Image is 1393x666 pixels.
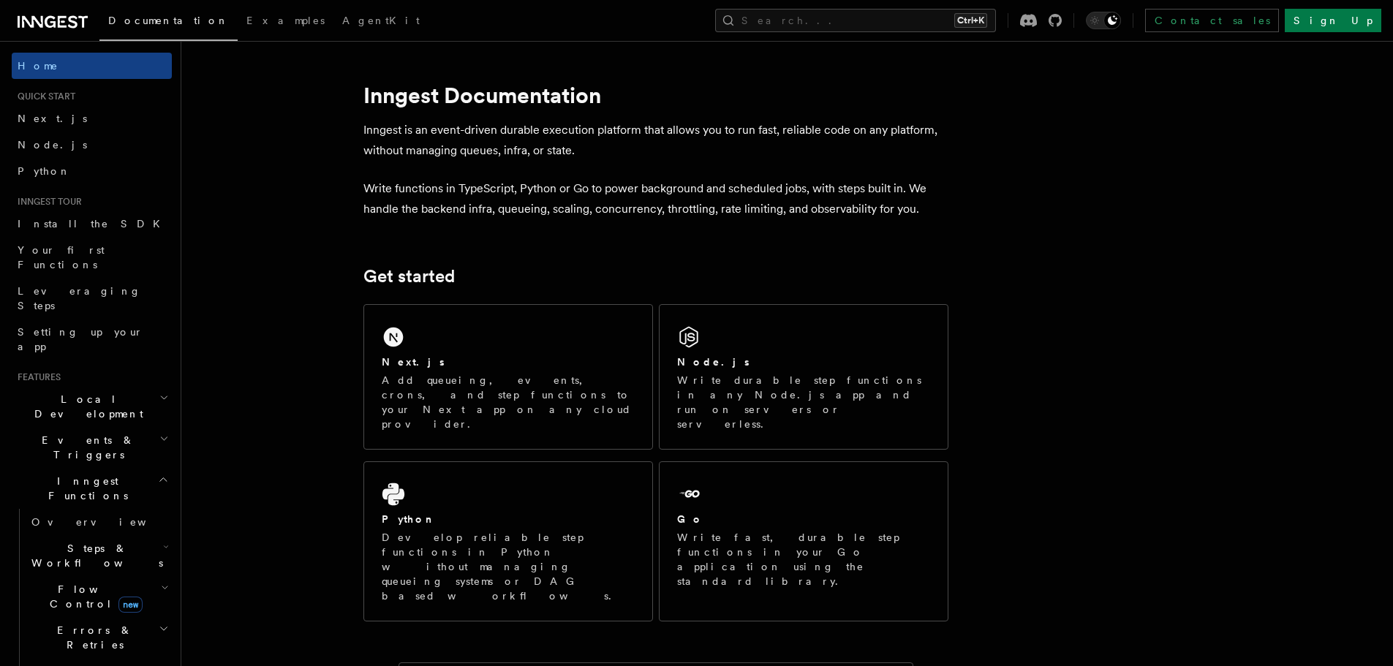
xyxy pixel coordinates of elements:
[18,139,87,151] span: Node.js
[108,15,229,26] span: Documentation
[18,326,143,352] span: Setting up your app
[18,165,71,177] span: Python
[382,355,445,369] h2: Next.js
[12,278,172,319] a: Leveraging Steps
[26,509,172,535] a: Overview
[382,512,436,526] h2: Python
[12,468,172,509] button: Inngest Functions
[363,461,653,621] a: PythonDevelop reliable step functions in Python without managing queueing systems or DAG based wo...
[12,158,172,184] a: Python
[12,196,82,208] span: Inngest tour
[18,218,169,230] span: Install the SDK
[12,105,172,132] a: Next.js
[12,392,159,421] span: Local Development
[12,53,172,79] a: Home
[246,15,325,26] span: Examples
[12,319,172,360] a: Setting up your app
[382,373,635,431] p: Add queueing, events, crons, and step functions to your Next app on any cloud provider.
[1145,9,1279,32] a: Contact sales
[715,9,996,32] button: Search...Ctrl+K
[1285,9,1381,32] a: Sign Up
[382,530,635,603] p: Develop reliable step functions in Python without managing queueing systems or DAG based workflows.
[363,304,653,450] a: Next.jsAdd queueing, events, crons, and step functions to your Next app on any cloud provider.
[12,474,158,503] span: Inngest Functions
[363,120,948,161] p: Inngest is an event-driven durable execution platform that allows you to run fast, reliable code ...
[677,373,930,431] p: Write durable step functions in any Node.js app and run on servers or serverless.
[18,285,141,311] span: Leveraging Steps
[26,535,172,576] button: Steps & Workflows
[18,58,58,73] span: Home
[12,386,172,427] button: Local Development
[18,113,87,124] span: Next.js
[12,433,159,462] span: Events & Triggers
[333,4,429,39] a: AgentKit
[363,266,455,287] a: Get started
[659,461,948,621] a: GoWrite fast, durable step functions in your Go application using the standard library.
[18,244,105,270] span: Your first Functions
[363,178,948,219] p: Write functions in TypeScript, Python or Go to power background and scheduled jobs, with steps bu...
[12,427,172,468] button: Events & Triggers
[659,304,948,450] a: Node.jsWrite durable step functions in any Node.js app and run on servers or serverless.
[99,4,238,41] a: Documentation
[26,582,161,611] span: Flow Control
[26,576,172,617] button: Flow Controlnew
[26,623,159,652] span: Errors & Retries
[238,4,333,39] a: Examples
[31,516,182,528] span: Overview
[1086,12,1121,29] button: Toggle dark mode
[677,355,750,369] h2: Node.js
[12,371,61,383] span: Features
[12,237,172,278] a: Your first Functions
[342,15,420,26] span: AgentKit
[677,530,930,589] p: Write fast, durable step functions in your Go application using the standard library.
[118,597,143,613] span: new
[26,617,172,658] button: Errors & Retries
[12,91,75,102] span: Quick start
[363,82,948,108] h1: Inngest Documentation
[12,132,172,158] a: Node.js
[677,512,703,526] h2: Go
[12,211,172,237] a: Install the SDK
[26,541,163,570] span: Steps & Workflows
[954,13,987,28] kbd: Ctrl+K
